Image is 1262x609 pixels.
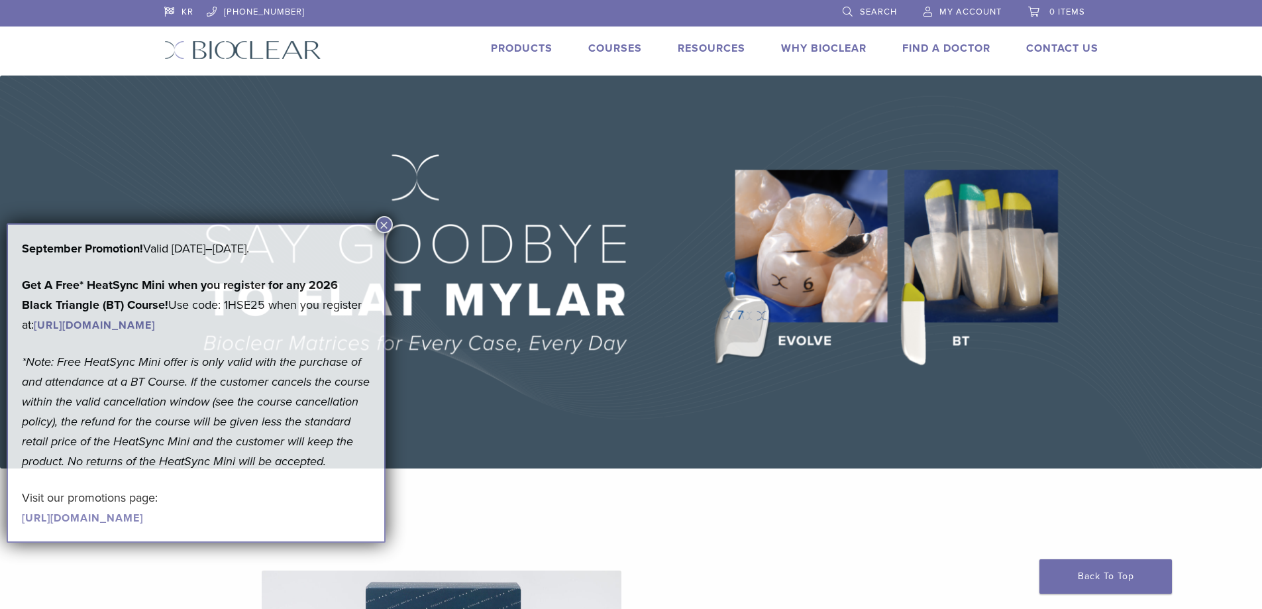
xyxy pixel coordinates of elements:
a: Products [491,42,552,55]
a: Contact Us [1026,42,1098,55]
span: Search [860,7,897,17]
em: *Note: Free HeatSync Mini offer is only valid with the purchase of and attendance at a BT Course.... [22,355,370,469]
a: Back To Top [1039,559,1172,594]
a: Courses [588,42,642,55]
a: Why Bioclear [781,42,867,55]
p: Visit our promotions page: [22,488,370,527]
span: 0 items [1049,7,1085,17]
a: Resources [678,42,745,55]
strong: Get A Free* HeatSync Mini when you register for any 2026 Black Triangle (BT) Course! [22,278,338,312]
img: Bioclear [164,40,321,60]
p: Use code: 1HSE25 when you register at: [22,275,370,335]
a: [URL][DOMAIN_NAME] [22,512,143,525]
p: Valid [DATE]–[DATE]. [22,239,370,258]
a: Find A Doctor [902,42,990,55]
button: Close [376,216,393,233]
span: My Account [939,7,1002,17]
a: [URL][DOMAIN_NAME] [34,319,155,332]
b: September Promotion! [22,241,143,256]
